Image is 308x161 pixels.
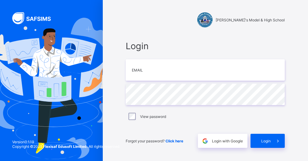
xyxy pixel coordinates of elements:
[126,139,183,143] span: Forgot your password?
[261,139,271,143] span: Login
[165,139,183,143] a: Click here
[216,18,285,22] span: [PERSON_NAME]'s Model & High School
[126,41,285,51] span: Login
[202,137,209,145] img: google.396cfc9801f0270233282035f929180a.svg
[212,139,243,143] span: Login with Google
[43,144,88,149] strong: Flexisaf Edusoft Limited.
[12,140,120,144] span: Version 0.1.19
[140,114,166,119] label: View password
[12,144,120,149] span: Copyright © 2025 All rights reserved.
[12,12,58,24] img: SAFSIMS Logo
